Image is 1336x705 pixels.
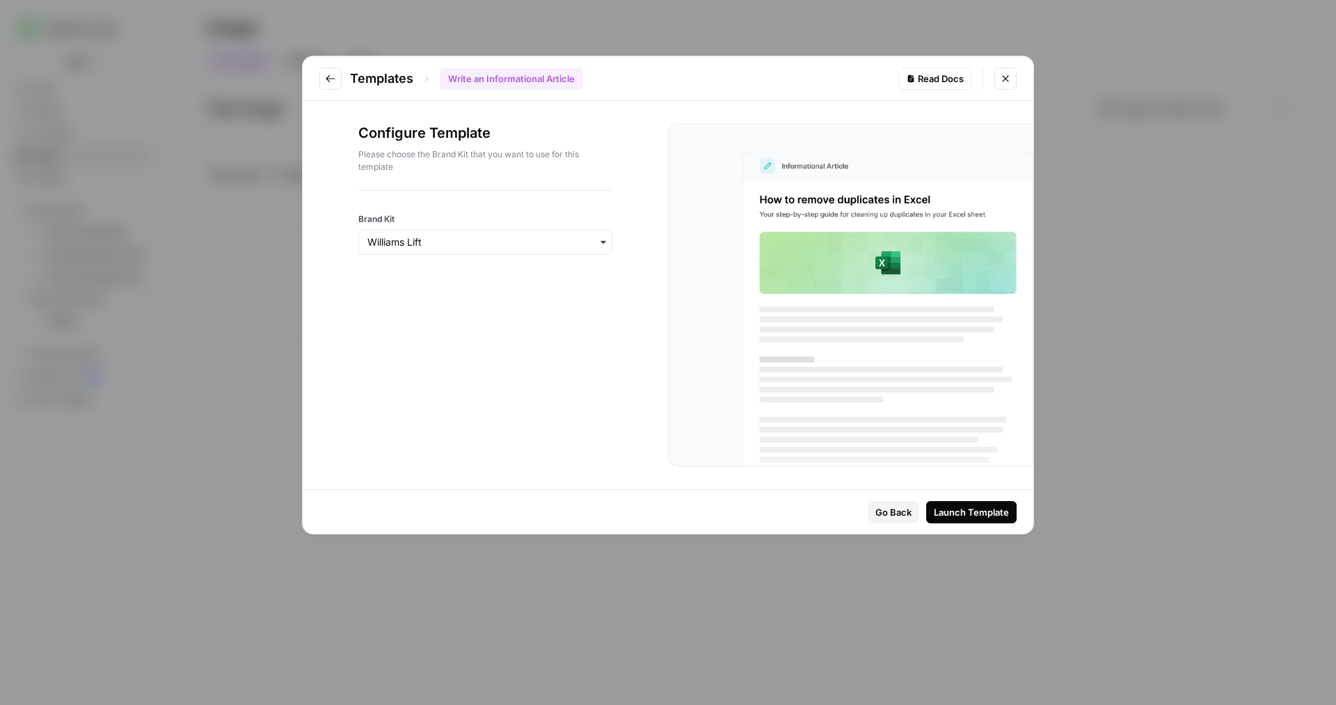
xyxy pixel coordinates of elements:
[319,68,342,90] button: Go to previous step
[440,68,583,90] div: Write an Informational Article
[868,501,919,523] button: Go Back
[875,505,912,519] div: Go Back
[907,72,964,86] div: Read Docs
[358,123,612,190] div: Configure Template
[994,68,1017,90] button: Close modal
[926,501,1017,523] button: Launch Template
[899,68,971,90] a: Read Docs
[934,505,1009,519] div: Launch Template
[350,68,583,90] div: Templates
[358,213,612,225] label: Brand Kit
[367,235,603,249] input: Williams Lift
[358,148,612,173] p: Please choose the Brand Kit that you want to use for this template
